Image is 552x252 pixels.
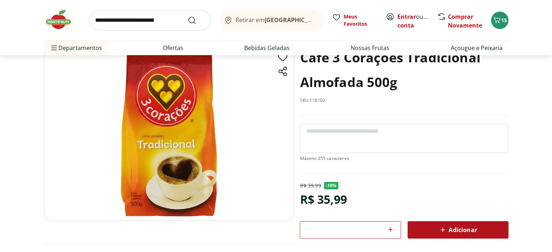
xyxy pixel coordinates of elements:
[89,10,211,30] input: search
[300,45,508,95] h1: Café 3 Corações Tradicional Almofada 500g
[397,12,430,30] span: ou
[50,39,102,57] span: Departamentos
[220,10,323,30] button: Retirar em[GEOGRAPHIC_DATA]/[GEOGRAPHIC_DATA]
[300,189,347,210] div: R$ 35,99
[265,16,387,24] b: [GEOGRAPHIC_DATA]/[GEOGRAPHIC_DATA]
[300,182,321,189] p: R$ 39,99
[501,17,507,24] span: 15
[351,44,389,52] a: Nossas Frutas
[448,13,482,29] a: Comprar Novamente
[50,39,58,57] button: Menu
[44,9,80,30] img: Hortifruti
[332,13,377,28] a: Meus Favoritos
[491,12,508,29] button: Carrinho
[438,226,477,234] span: Adicionar
[397,13,437,29] a: Criar conta
[408,221,508,239] button: Adicionar
[397,13,416,21] a: Entrar
[44,45,294,220] img: Café Três Corações Tradicional Almofada 500g
[451,44,503,52] a: Açougue e Peixaria
[300,98,325,103] p: SKU: 118102
[236,17,316,23] span: Retirar em
[344,13,377,28] span: Meus Favoritos
[163,44,183,52] a: Ofertas
[324,182,339,189] span: - 10 %
[188,16,205,25] button: Submit Search
[244,44,290,52] a: Bebidas Geladas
